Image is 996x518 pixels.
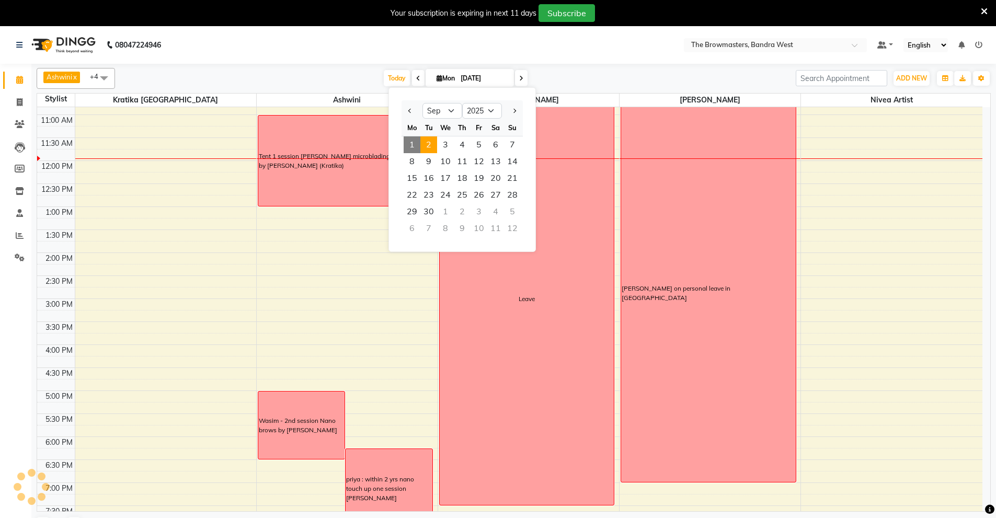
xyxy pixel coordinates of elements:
span: 18 [454,170,471,187]
span: 22 [404,187,420,203]
div: priya : within 2 yrs nano touch up one session [PERSON_NAME] [346,475,432,503]
span: [PERSON_NAME] [620,94,800,107]
div: Tent 1 session [PERSON_NAME] microblading combination by [PERSON_NAME] (Kratika) [259,152,432,170]
div: Tuesday, September 9, 2025 [420,153,437,170]
span: 26 [471,187,487,203]
div: Sunday, September 7, 2025 [504,136,521,153]
div: Sunday, September 14, 2025 [504,153,521,170]
span: Mon [434,74,457,82]
div: 7:30 PM [43,506,75,517]
button: ADD NEW [894,71,930,86]
div: Wednesday, September 17, 2025 [437,170,454,187]
div: Monday, October 6, 2025 [404,220,420,237]
div: 12:00 PM [39,161,75,172]
div: Saturday, October 11, 2025 [487,220,504,237]
b: 08047224946 [115,30,161,60]
div: 4:30 PM [43,368,75,379]
div: 6:30 PM [43,460,75,471]
div: Monday, September 29, 2025 [404,203,420,220]
div: Tuesday, September 16, 2025 [420,170,437,187]
div: Wednesday, September 24, 2025 [437,187,454,203]
button: Previous month [406,102,415,119]
div: 1:30 PM [43,230,75,241]
div: Your subscription is expiring in next 11 days [391,8,536,19]
div: 5:30 PM [43,414,75,425]
span: +4 [90,72,106,80]
div: Friday, September 12, 2025 [471,153,487,170]
div: 11:30 AM [39,138,75,149]
div: Sunday, October 12, 2025 [504,220,521,237]
span: 10 [437,153,454,170]
span: Kratika [GEOGRAPHIC_DATA] [75,94,256,107]
span: 23 [420,187,437,203]
div: Sunday, October 5, 2025 [504,203,521,220]
span: 21 [504,170,521,187]
span: 2 [420,136,437,153]
button: Subscribe [539,4,595,22]
span: 28 [504,187,521,203]
div: Sunday, September 21, 2025 [504,170,521,187]
div: Sa [487,119,504,136]
div: Sunday, September 28, 2025 [504,187,521,203]
div: Wednesday, September 10, 2025 [437,153,454,170]
span: 15 [404,170,420,187]
div: Leave [519,294,535,304]
div: Friday, October 10, 2025 [471,220,487,237]
div: Tuesday, October 7, 2025 [420,220,437,237]
div: Stylist [37,94,75,105]
span: 20 [487,170,504,187]
span: 8 [404,153,420,170]
div: Tu [420,119,437,136]
span: 7 [504,136,521,153]
span: Ashwini [47,73,72,81]
div: 5:00 PM [43,391,75,402]
div: Thursday, September 25, 2025 [454,187,471,203]
div: Monday, September 1, 2025 [404,136,420,153]
span: 5 [471,136,487,153]
div: 12:30 PM [39,184,75,195]
div: Saturday, September 20, 2025 [487,170,504,187]
span: 24 [437,187,454,203]
span: 6 [487,136,504,153]
div: 3:00 PM [43,299,75,310]
input: Search Appointment [796,70,887,86]
span: 4 [454,136,471,153]
div: 2:00 PM [43,253,75,264]
span: Nivea Artist [801,94,982,107]
div: Fr [471,119,487,136]
span: 1 [404,136,420,153]
span: Ashwini [257,94,438,107]
div: Friday, September 5, 2025 [471,136,487,153]
div: Monday, September 8, 2025 [404,153,420,170]
div: Saturday, September 6, 2025 [487,136,504,153]
div: [PERSON_NAME] on personal leave in [GEOGRAPHIC_DATA] [622,284,795,303]
span: 30 [420,203,437,220]
select: Select month [422,103,462,119]
span: 12 [471,153,487,170]
div: 4:00 PM [43,345,75,356]
span: 14 [504,153,521,170]
div: Wednesday, October 8, 2025 [437,220,454,237]
div: Thursday, October 2, 2025 [454,203,471,220]
div: 2:30 PM [43,276,75,287]
div: Tuesday, September 2, 2025 [420,136,437,153]
div: 6:00 PM [43,437,75,448]
div: Saturday, September 27, 2025 [487,187,504,203]
a: x [72,73,77,81]
span: Today [384,70,410,86]
span: 9 [420,153,437,170]
div: Friday, October 3, 2025 [471,203,487,220]
img: logo [27,30,98,60]
span: 19 [471,170,487,187]
div: Friday, September 26, 2025 [471,187,487,203]
div: Thursday, September 11, 2025 [454,153,471,170]
span: 25 [454,187,471,203]
button: Next month [510,102,519,119]
span: 3 [437,136,454,153]
span: 13 [487,153,504,170]
div: Wasim - 2nd session Nano brows by [PERSON_NAME] [259,416,345,435]
div: 1:00 PM [43,207,75,218]
span: 29 [404,203,420,220]
span: 27 [487,187,504,203]
div: Th [454,119,471,136]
